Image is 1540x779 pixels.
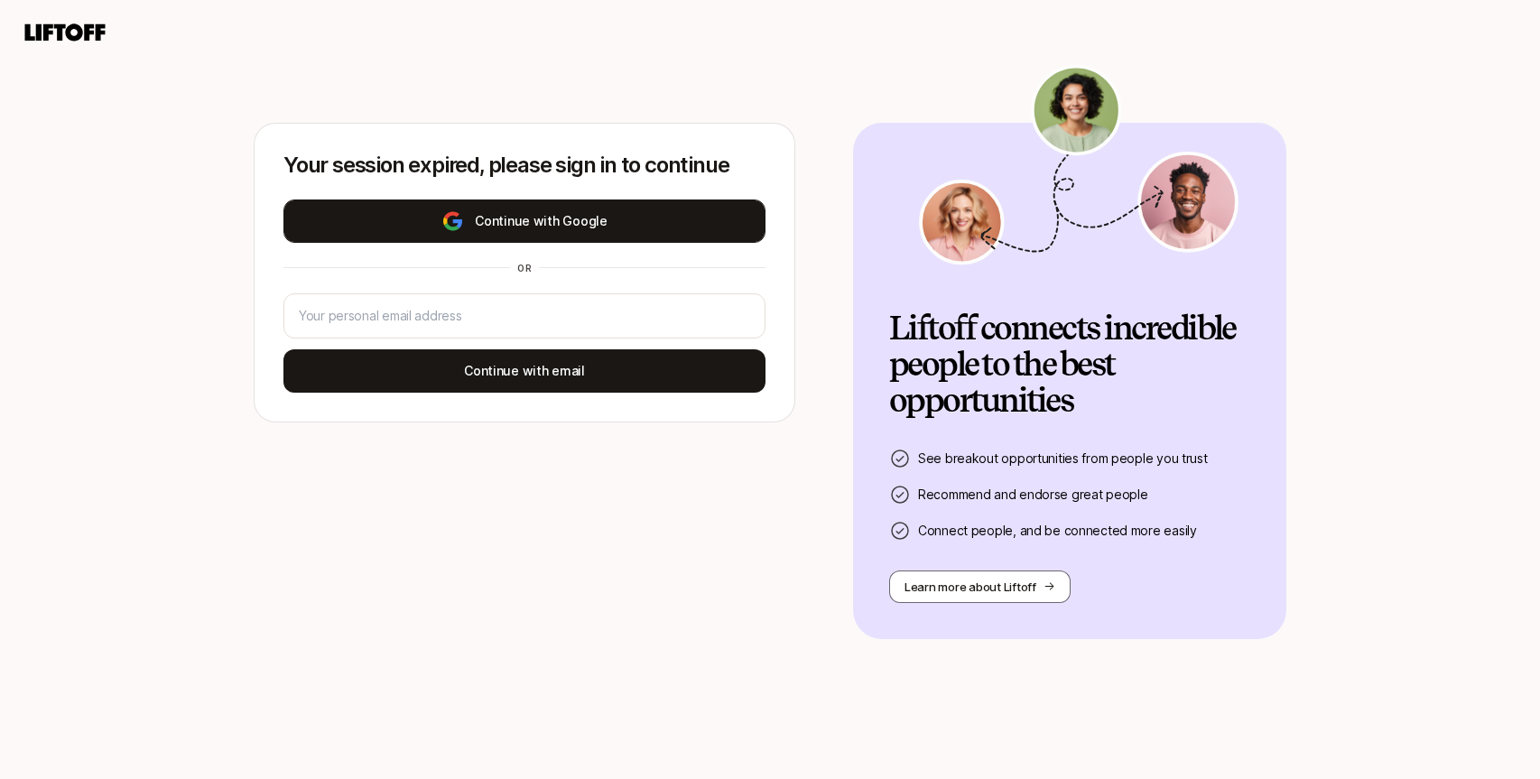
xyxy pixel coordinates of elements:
[918,448,1208,469] p: See breakout opportunities from people you trust
[889,311,1250,419] h2: Liftoff connects incredible people to the best opportunities
[283,349,765,393] button: Continue with email
[283,153,765,178] p: Your session expired, please sign in to continue
[889,570,1071,603] button: Learn more about Liftoff
[918,484,1147,505] p: Recommend and endorse great people
[299,305,750,327] input: Your personal email address
[510,261,539,275] div: or
[441,210,464,232] img: google-logo
[918,520,1197,542] p: Connect people, and be connected more easily
[916,64,1241,265] img: signup-banner
[283,199,765,243] button: Continue with Google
